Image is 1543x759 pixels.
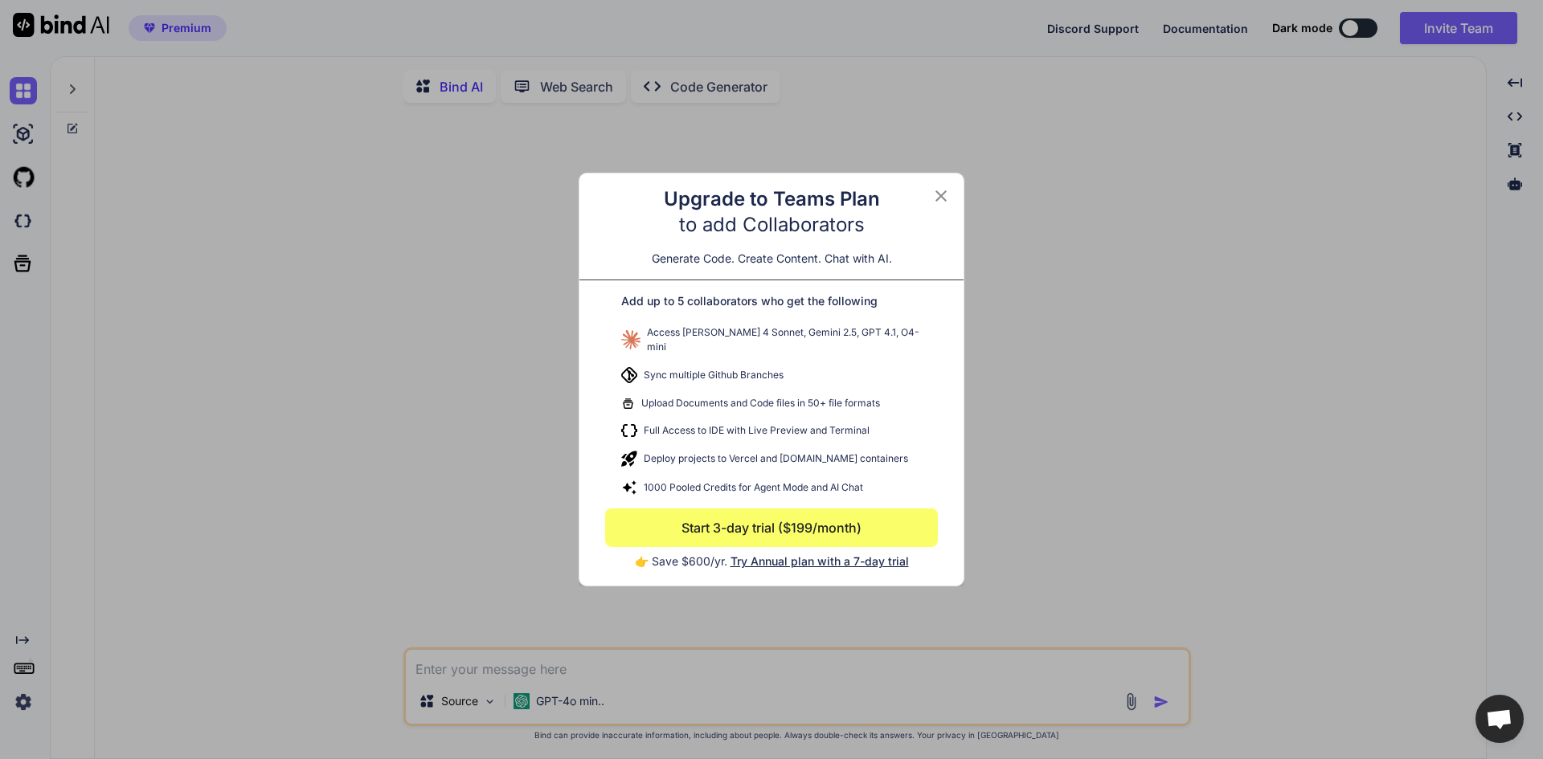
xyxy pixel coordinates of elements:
button: Start 3-day trial ($199/month) [605,508,938,547]
div: Deploy projects to Vercel and [DOMAIN_NAME] containers [605,444,938,473]
h2: Upgrade to Teams Plan [664,186,880,212]
div: Access [PERSON_NAME] 4 Sonnet, Gemini 2.5, GPT 4.1, O4-mini [605,319,938,361]
div: Sync multiple Github Branches [605,361,938,390]
div: 1000 Pooled Credits for Agent Mode and AI Chat [605,473,938,502]
p: to add Collaborators [679,212,865,238]
div: Full Access to IDE with Live Preview and Terminal [605,417,938,444]
div: Upload Documents and Code files in 50+ file formats [605,390,938,417]
span: Try Annual plan with a 7-day trial [731,554,909,568]
div: Add up to 5 collaborators who get the following [605,293,938,319]
p: Generate Code. Create Content. Chat with AI. [652,251,892,267]
p: 👉 Save $600/yr. [605,547,938,569]
div: Open chat [1475,695,1524,743]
